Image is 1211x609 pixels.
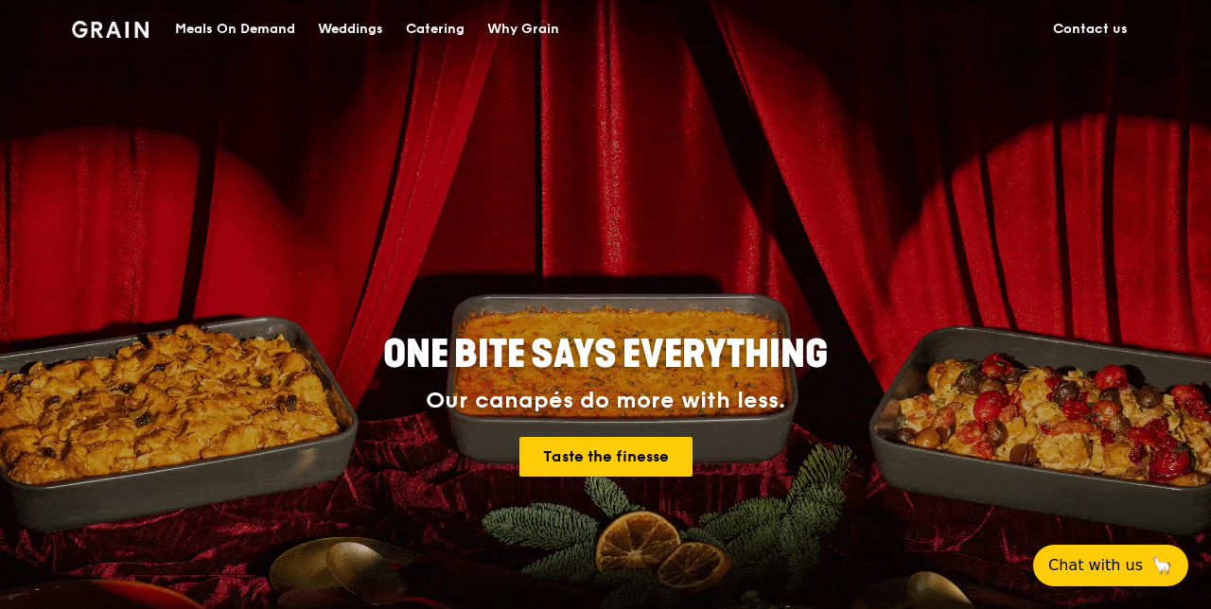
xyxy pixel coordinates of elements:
span: 🦙 [1150,554,1173,577]
div: Catering [406,1,465,58]
div: Our canapés do more with less. [265,388,946,414]
div: Meals On Demand [175,1,295,58]
a: Why Grain [476,1,570,58]
img: Grain [72,21,149,38]
span: ONE BITE SAYS EVERYTHING [383,332,828,377]
div: Why Grain [487,1,559,58]
span: Chat with us [1048,554,1143,577]
a: Taste the finesse [519,437,693,477]
div: Weddings [318,1,383,58]
button: Chat with us🦙 [1033,545,1188,586]
a: Contact us [1042,1,1139,58]
a: Weddings [307,1,395,58]
a: Catering [395,1,476,58]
